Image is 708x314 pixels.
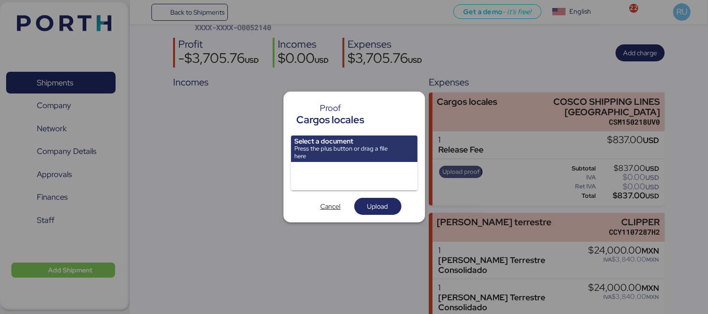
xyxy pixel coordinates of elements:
[367,201,388,212] span: Upload
[354,198,401,215] button: Upload
[307,198,354,215] button: Cancel
[297,104,365,112] div: Proof
[320,201,341,212] span: Cancel
[297,112,365,127] div: Cargos locales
